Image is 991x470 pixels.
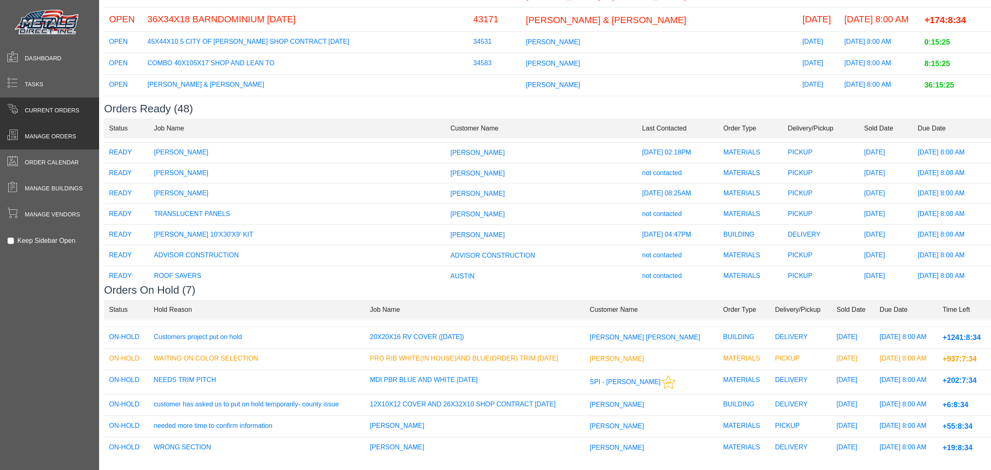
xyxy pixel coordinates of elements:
span: +1241:8:34 [943,333,981,342]
td: Last Contacted [637,118,718,138]
td: [DATE] [832,370,875,394]
td: MDI PBR BLUE AND WHITE [DATE] [365,370,585,394]
td: PICKUP [783,163,859,183]
td: [DATE] [832,416,875,437]
td: Due Date [913,118,991,138]
td: 34801 [468,96,521,118]
td: PICKUP [783,204,859,225]
h3: Orders Ready (48) [104,102,991,115]
span: [PERSON_NAME] [450,190,505,197]
td: PICKUP [783,142,859,163]
td: 43171 [468,7,521,32]
span: [PERSON_NAME] [450,211,505,218]
td: customer has asked us to put on hold temporarily- county issue [149,394,365,416]
td: Status [104,118,149,138]
span: Order Calendar [25,158,79,167]
td: [DATE] 02:18PM [637,142,718,163]
td: not contacted [637,245,718,266]
td: BUILDING [718,224,783,245]
td: 34531 [468,32,521,53]
td: MATERIALS [718,245,783,266]
span: [PERSON_NAME] [526,38,580,45]
td: MATERIALS [718,370,770,394]
span: [PERSON_NAME] [450,231,505,238]
td: [PERSON_NAME] [149,163,446,183]
td: [DATE] [797,75,839,96]
td: [DATE] 8:00 AM [839,53,920,75]
td: Due Date [875,299,937,320]
span: [PERSON_NAME] [PERSON_NAME] [590,334,700,341]
td: COMBO 40X105X17 SHOP AND LEAN TO [142,53,468,75]
img: Metals Direct Inc Logo [12,7,83,38]
td: DELIVERY [770,437,832,459]
td: [DATE] [859,163,913,183]
span: +55:8:34 [943,422,973,430]
td: [PERSON_NAME] [149,142,446,163]
td: Delivery/Pickup [770,299,832,320]
td: OPEN [104,32,142,53]
td: [DATE] [832,327,875,349]
td: not contacted [637,266,718,286]
td: Status [104,299,149,320]
td: BUILDING [718,327,770,349]
td: [PERSON_NAME] [365,437,585,459]
span: 8:15:25 [925,59,950,68]
span: Current Orders [25,106,79,115]
td: Order Type [718,299,770,320]
span: [PERSON_NAME] [590,423,644,430]
span: [PERSON_NAME] [526,60,580,67]
span: Dashboard [25,54,62,63]
td: [DATE] [859,142,913,163]
span: 36:15:25 [925,81,954,89]
td: NEEDS TRIM PITCH [149,370,365,394]
span: [PERSON_NAME] [590,355,644,362]
span: +202:7:34 [943,376,977,385]
td: MATERIALS [718,204,783,225]
td: [DATE] 8:00 AM [913,224,991,245]
td: Sold Date [832,299,875,320]
td: PICKUP [783,183,859,204]
td: OPEN [104,7,142,32]
td: ADVISOR CONSTRUCTION [149,245,446,266]
td: [DATE] 8:00 AM [839,7,920,32]
td: Sold Date [859,118,913,138]
td: MATERIALS [718,142,783,163]
td: [DATE] 04:47PM [637,224,718,245]
td: [DATE] [859,245,913,266]
td: Time Left [938,299,991,320]
td: Customers project put on hold [149,327,365,349]
td: [DATE] 8:00 AM [913,183,991,204]
td: Delivery/Pickup [783,118,859,138]
td: READY [104,204,149,225]
td: 12X10X12 COVER AND 26X32X10 SHOP CONTRACT [DATE] [365,394,585,416]
td: ON-HOLD [104,349,149,370]
td: Customer Name [585,299,718,320]
span: [PERSON_NAME] [590,401,644,408]
td: [DATE] 08:25AM [637,183,718,204]
span: Manage Vendors [25,210,80,219]
td: MATERIALS [718,416,770,437]
td: OPEN [104,75,142,96]
td: MATERIALS [718,163,783,183]
span: [PERSON_NAME] [450,169,505,176]
td: MATERIALS [718,183,783,204]
td: WRONG SECTION [149,437,365,459]
td: Job Name [365,299,585,320]
span: [PERSON_NAME] [450,149,505,156]
span: +19:8:34 [943,444,973,452]
td: PICKUP [783,266,859,286]
td: 34583 [468,53,521,75]
span: SPI - [PERSON_NAME] [590,378,661,385]
td: WAITING ON COLOR SELECTION [149,349,365,370]
span: Manage Buildings [25,184,83,193]
td: [DATE] 8:00 AM [875,394,937,416]
img: This customer should be prioritized [661,375,676,389]
td: [DATE] 8:00 AM [875,437,937,459]
td: [DATE] [797,32,839,53]
span: [PERSON_NAME] [590,444,644,451]
td: ON-HOLD [104,437,149,459]
td: READY [104,224,149,245]
td: [DATE] [859,224,913,245]
span: +174:8:34 [925,14,966,25]
td: ON-HOLD [104,394,149,416]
